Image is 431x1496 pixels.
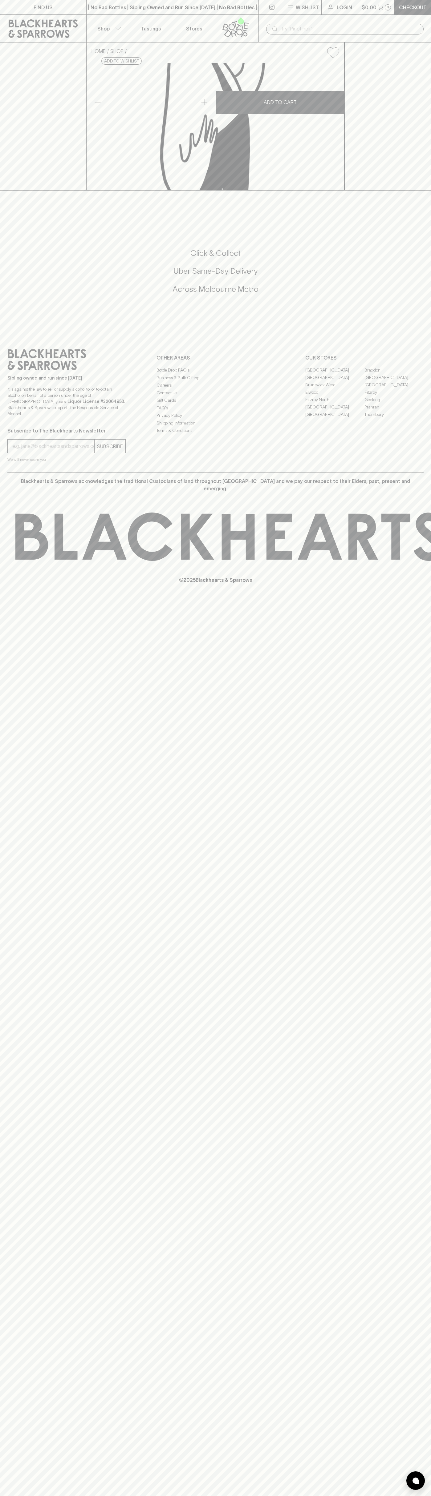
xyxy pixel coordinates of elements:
p: It is against the law to sell or supply alcohol to, or to obtain alcohol on behalf of a person un... [7,386,126,417]
div: Call to action block [7,223,424,327]
p: Checkout [399,4,427,11]
a: Stores [173,15,216,42]
a: Brunswick West [305,381,364,388]
p: Wishlist [296,4,319,11]
input: Try "Pinot noir" [281,24,419,34]
a: Gift Cards [157,397,275,404]
button: Shop [87,15,130,42]
a: Contact Us [157,389,275,396]
p: SUBSCRIBE [97,443,123,450]
p: OTHER AREAS [157,354,275,361]
p: OUR STORES [305,354,424,361]
a: [GEOGRAPHIC_DATA] [364,381,424,388]
button: SUBSCRIBE [95,440,125,453]
p: Stores [186,25,202,32]
a: [GEOGRAPHIC_DATA] [305,411,364,418]
p: Shop [97,25,110,32]
a: [GEOGRAPHIC_DATA] [305,403,364,411]
a: [GEOGRAPHIC_DATA] [364,374,424,381]
a: Prahran [364,403,424,411]
a: Thornbury [364,411,424,418]
p: Tastings [141,25,161,32]
a: Bottle Drop FAQ's [157,367,275,374]
a: FAQ's [157,404,275,412]
strong: Liquor License #32064953 [67,399,124,404]
p: Subscribe to The Blackhearts Newsletter [7,427,126,434]
p: Blackhearts & Sparrows acknowledges the traditional Custodians of land throughout [GEOGRAPHIC_DAT... [12,477,419,492]
p: FIND US [34,4,53,11]
button: Add to wishlist [101,57,142,65]
a: Careers [157,382,275,389]
a: Shipping Information [157,419,275,427]
input: e.g. jane@blackheartsandsparrows.com.au [12,441,94,451]
p: ADD TO CART [264,99,297,106]
p: Sibling owned and run since [DATE] [7,375,126,381]
button: Add to wishlist [325,45,342,61]
img: bubble-icon [413,1478,419,1484]
a: HOME [91,48,106,54]
a: [GEOGRAPHIC_DATA] [305,374,364,381]
a: Braddon [364,366,424,374]
img: Tony's Chocolonely Milk Caramel Cookie 180g [87,63,344,190]
p: We will never spam you [7,456,126,463]
h5: Across Melbourne Metro [7,284,424,294]
a: Fitzroy North [305,396,364,403]
p: Login [337,4,352,11]
a: SHOP [110,48,124,54]
button: ADD TO CART [216,91,344,114]
a: Geelong [364,396,424,403]
a: [GEOGRAPHIC_DATA] [305,366,364,374]
p: 0 [387,6,389,9]
a: Tastings [129,15,173,42]
a: Terms & Conditions [157,427,275,434]
a: Fitzroy [364,388,424,396]
a: Business & Bulk Gifting [157,374,275,381]
h5: Click & Collect [7,248,424,258]
p: $0.00 [362,4,376,11]
a: Privacy Policy [157,412,275,419]
h5: Uber Same-Day Delivery [7,266,424,276]
a: Elwood [305,388,364,396]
